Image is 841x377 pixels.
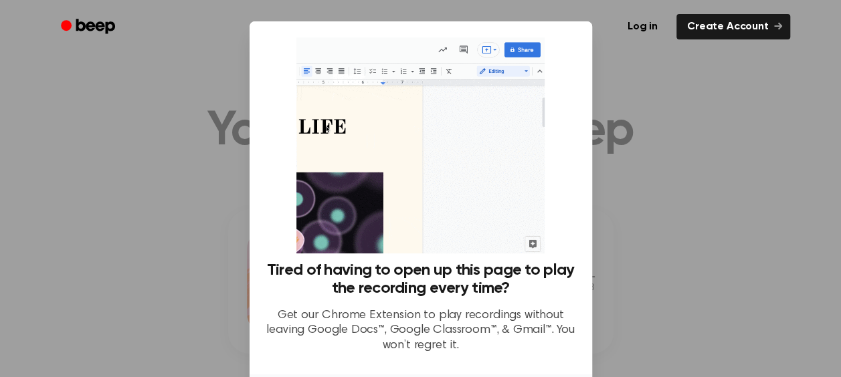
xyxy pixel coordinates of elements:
[296,37,545,253] img: Beep extension in action
[617,14,668,39] a: Log in
[266,261,576,297] h3: Tired of having to open up this page to play the recording every time?
[52,14,127,40] a: Beep
[676,14,790,39] a: Create Account
[266,308,576,354] p: Get our Chrome Extension to play recordings without leaving Google Docs™, Google Classroom™, & Gm...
